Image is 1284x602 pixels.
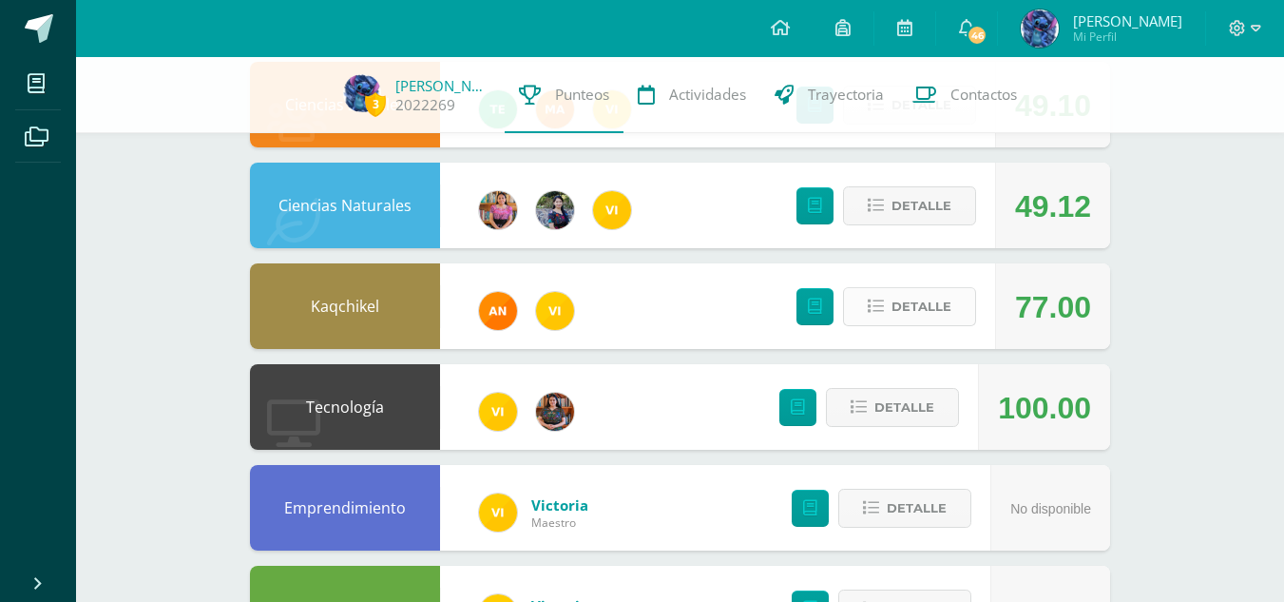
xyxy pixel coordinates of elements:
[250,465,440,551] div: Emprendimiento
[536,292,574,330] img: f428c1eda9873657749a26557ec094a8.png
[1073,11,1182,30] span: [PERSON_NAME]
[1015,264,1091,350] div: 77.00
[343,74,381,112] img: 54b23b6154722f9f6becccd9b44b30e1.png
[479,191,517,229] img: e8319d1de0642b858999b202df7e829e.png
[838,489,971,528] button: Detalle
[891,188,951,223] span: Detalle
[998,365,1091,451] div: 100.00
[531,495,588,515] a: Victoria
[1021,10,1059,48] img: 54b23b6154722f9f6becccd9b44b30e1.png
[1015,164,1091,249] div: 49.12
[395,76,490,95] a: [PERSON_NAME]
[479,292,517,330] img: fc6731ddebfef4a76f049f6e852e62c4.png
[891,289,951,324] span: Detalle
[479,494,517,532] img: f428c1eda9873657749a26557ec094a8.png
[760,57,898,133] a: Trayectoria
[555,85,609,105] span: Punteos
[623,57,760,133] a: Actividades
[593,191,631,229] img: f428c1eda9873657749a26557ec094a8.png
[531,515,588,531] span: Maestro
[1073,29,1182,45] span: Mi Perfil
[843,186,976,225] button: Detalle
[250,263,440,349] div: Kaqchikel
[505,57,623,133] a: Punteos
[950,85,1017,105] span: Contactos
[250,163,440,248] div: Ciencias Naturales
[808,85,884,105] span: Trayectoria
[536,191,574,229] img: b2b209b5ecd374f6d147d0bc2cef63fa.png
[898,57,1031,133] a: Contactos
[395,95,455,115] a: 2022269
[874,390,934,425] span: Detalle
[669,85,746,105] span: Actividades
[967,25,987,46] span: 46
[365,92,386,116] span: 3
[826,388,959,427] button: Detalle
[479,393,517,431] img: f428c1eda9873657749a26557ec094a8.png
[250,364,440,450] div: Tecnología
[536,393,574,431] img: 60a759e8b02ec95d430434cf0c0a55c7.png
[1010,501,1091,516] span: No disponible
[843,287,976,326] button: Detalle
[887,491,947,526] span: Detalle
